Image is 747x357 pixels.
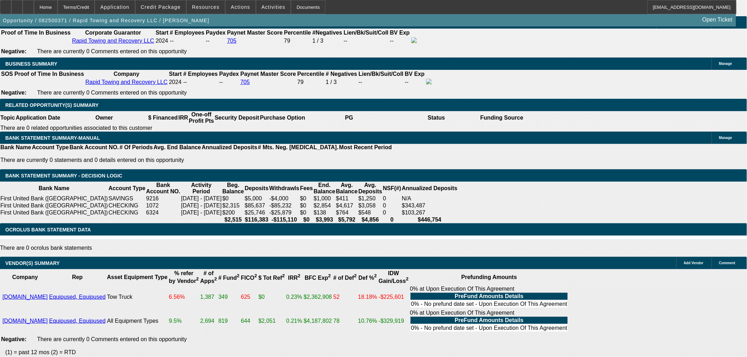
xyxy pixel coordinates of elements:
sup: 2 [282,273,285,279]
td: 0 [383,195,402,202]
td: $138 [313,209,335,216]
td: 18.18% [358,285,377,309]
th: Bank Account NO. [146,182,181,195]
b: $ Tot Ref [258,275,285,281]
sup: 2 [328,273,331,279]
td: $1,250 [358,195,383,202]
td: 0% - No prefund date set - Upon Execution Of This Agreement [411,325,568,332]
td: $25,746 [244,209,269,216]
b: Company [114,71,139,77]
td: 1,387 [200,285,217,309]
th: # Mts. Neg. [MEDICAL_DATA]. [258,144,339,151]
td: -$4,000 [269,195,300,202]
td: 0.23% [286,285,303,309]
b: Negative: [1,48,26,54]
b: Paynet Master Score [227,30,282,36]
b: PreFund Amounts Details [455,293,524,299]
td: $411 [336,195,358,202]
td: -- [219,78,239,86]
b: IRR [288,275,300,281]
td: 2024 [169,78,182,86]
b: Lien/Bk/Suit/Coll [359,71,404,77]
span: Add Vendor [684,261,704,265]
td: $1,000 [313,195,335,202]
th: Funding Source [480,111,524,125]
div: $343,487 [402,202,457,209]
th: Account Type [108,182,146,195]
img: facebook-icon.png [411,37,417,43]
span: -- [183,79,187,85]
th: Application Date [15,111,60,125]
th: Annualized Deposits [201,144,257,151]
b: PreFund Amounts Details [455,317,524,323]
td: 0.21% [286,309,303,333]
th: Purchase Option [259,111,305,125]
th: IRR [178,111,189,125]
b: Rep [72,274,83,280]
th: Avg. End Balance [153,144,202,151]
th: $116,383 [244,216,269,223]
a: [DOMAIN_NAME] [2,318,48,324]
sup: 2 [214,277,217,282]
span: VENDOR(S) SUMMARY [5,260,60,266]
a: Equipused, Equipused [49,294,106,300]
th: One-off Profit Pts [189,111,214,125]
td: 819 [218,309,240,333]
sup: 2 [255,273,257,279]
td: All Equipment Types [107,309,168,333]
th: $3,993 [313,216,335,223]
th: -$115,110 [269,216,300,223]
th: SOS [1,71,13,78]
p: There are currently 0 statements and 0 details entered on this opportunity [0,157,392,163]
td: $2,315 [222,202,244,209]
th: Beg. Balance [222,182,244,195]
td: $3,058 [358,202,383,209]
td: 78 [333,309,357,333]
span: Comment [719,261,735,265]
b: BFC Exp [305,275,331,281]
div: 0% at Upon Execution Of This Agreement [410,310,568,332]
th: NSF(#) [383,182,402,195]
a: Rapid Towing and Recovery LLC [72,38,154,44]
b: Percentile [297,71,324,77]
td: $0 [258,285,285,309]
b: IDW Gain/Loss [379,270,409,284]
span: There are currently 0 Comments entered on this opportunity [37,336,187,342]
td: -- [169,37,205,45]
span: Resources [192,4,220,10]
td: $2,051 [258,309,285,333]
td: $85,637 [244,202,269,209]
th: End. Balance [313,182,335,195]
td: 349 [218,285,240,309]
b: Start [156,30,168,36]
b: # Negatives [326,71,357,77]
th: $ Financed [148,111,178,125]
th: $4,856 [358,216,383,223]
th: Status [393,111,480,125]
b: Negative: [1,90,26,96]
td: -- [358,78,404,86]
th: $0 [300,216,313,223]
td: $200 [222,209,244,216]
b: Paydex [219,71,239,77]
th: Annualized Deposits [401,182,458,195]
span: Actions [231,4,250,10]
b: Paynet Master Score [240,71,296,77]
b: # of Def [333,275,357,281]
td: 2,694 [200,309,217,333]
th: Activity Period [181,182,222,195]
th: # Of Periods [119,144,153,151]
td: 9.5% [168,309,199,333]
th: Bank Account NO. [69,144,119,151]
button: Resources [187,0,225,14]
th: Withdrawls [269,182,300,195]
span: Bank Statement Summary - Decision Logic [5,173,122,178]
th: Account Type [31,144,69,151]
td: $0 [300,209,313,216]
b: # Fund [219,275,240,281]
td: 1072 [146,202,181,209]
b: Paydex [206,30,226,36]
td: -- [205,37,226,45]
td: 10.76% [358,309,377,333]
div: 1 / 3 [326,79,357,85]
